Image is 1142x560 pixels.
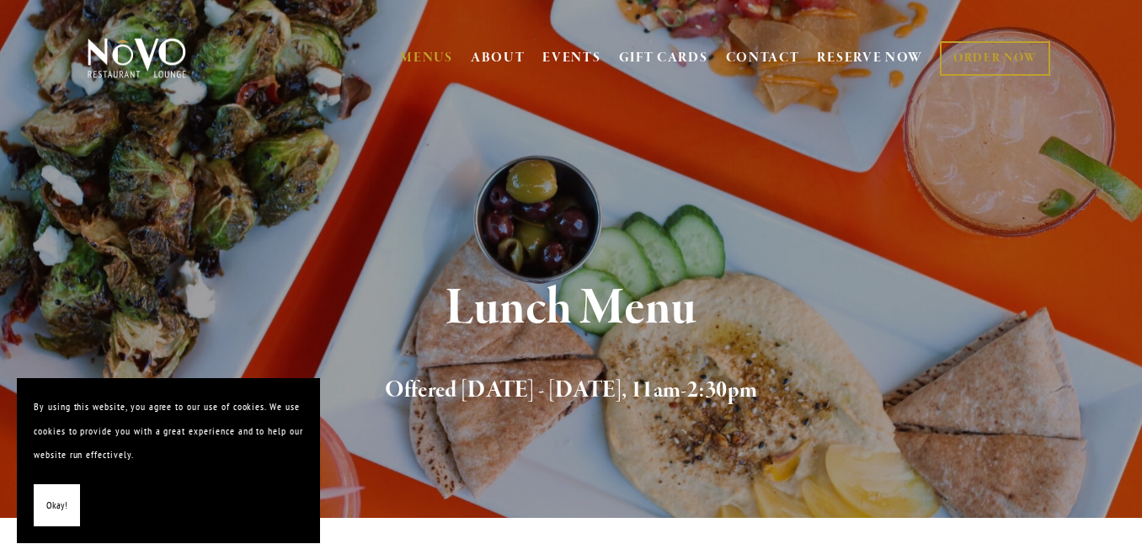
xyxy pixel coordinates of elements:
[817,42,923,74] a: RESERVE NOW
[46,493,67,518] span: Okay!
[400,50,453,67] a: MENUS
[114,281,1029,336] h1: Lunch Menu
[114,373,1029,408] h2: Offered [DATE] - [DATE], 11am-2:30pm
[34,484,80,527] button: Okay!
[34,395,303,467] p: By using this website, you agree to our use of cookies. We use cookies to provide you with a grea...
[726,42,800,74] a: CONTACT
[17,378,320,543] section: Cookie banner
[542,50,600,67] a: EVENTS
[619,42,708,74] a: GIFT CARDS
[471,50,526,67] a: ABOUT
[940,41,1050,76] a: ORDER NOW
[84,37,189,79] img: Novo Restaurant &amp; Lounge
